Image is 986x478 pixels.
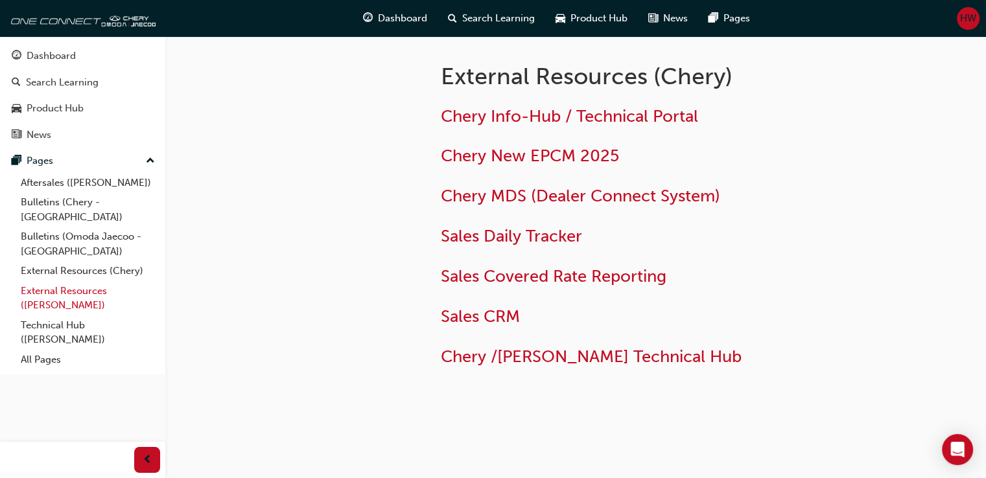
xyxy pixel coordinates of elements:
a: Bulletins (Chery - [GEOGRAPHIC_DATA]) [16,192,160,227]
a: Dashboard [5,44,160,68]
a: Bulletins (Omoda Jaecoo - [GEOGRAPHIC_DATA]) [16,227,160,261]
button: Pages [5,149,160,173]
a: External Resources (Chery) [16,261,160,281]
a: guage-iconDashboard [353,5,438,32]
a: Product Hub [5,97,160,120]
a: Sales CRM [441,306,520,326]
img: oneconnect [6,5,156,31]
a: Chery /[PERSON_NAME] Technical Hub [441,347,742,367]
a: Search Learning [5,71,160,95]
span: up-icon [146,153,155,170]
a: pages-iconPages [698,5,760,32]
div: News [27,128,51,142]
button: HW [957,7,980,30]
a: search-iconSearch Learning [438,5,545,32]
div: Pages [27,154,53,168]
div: Dashboard [27,49,76,63]
span: pages-icon [709,10,718,27]
a: Chery New EPCM 2025 [441,146,619,166]
span: car-icon [556,10,565,27]
a: news-iconNews [638,5,698,32]
a: News [5,123,160,147]
a: Chery Info-Hub / Technical Portal [441,106,698,126]
h1: External Resources (Chery) [441,62,866,91]
span: Search Learning [462,11,535,26]
a: Sales Daily Tracker [441,226,582,246]
span: pages-icon [12,155,21,167]
a: Technical Hub ([PERSON_NAME]) [16,315,160,350]
div: Product Hub [27,101,84,116]
a: External Resources ([PERSON_NAME]) [16,281,160,315]
a: All Pages [16,350,160,370]
span: search-icon [448,10,457,27]
div: Search Learning [26,75,99,90]
span: Dashboard [378,11,427,26]
span: guage-icon [363,10,373,27]
span: search-icon [12,77,21,89]
span: car-icon [12,103,21,115]
span: guage-icon [12,51,21,62]
span: news-icon [12,130,21,141]
button: DashboardSearch LearningProduct HubNews [5,41,160,149]
a: car-iconProduct Hub [545,5,638,32]
a: Sales Covered Rate Reporting [441,266,666,286]
a: Aftersales ([PERSON_NAME]) [16,173,160,193]
span: news-icon [648,10,658,27]
div: Open Intercom Messenger [942,434,973,465]
span: Pages [723,11,750,26]
span: HW [960,11,976,26]
span: Product Hub [570,11,628,26]
span: News [663,11,688,26]
span: prev-icon [143,452,152,468]
a: Chery MDS (Dealer Connect System) [441,186,720,206]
